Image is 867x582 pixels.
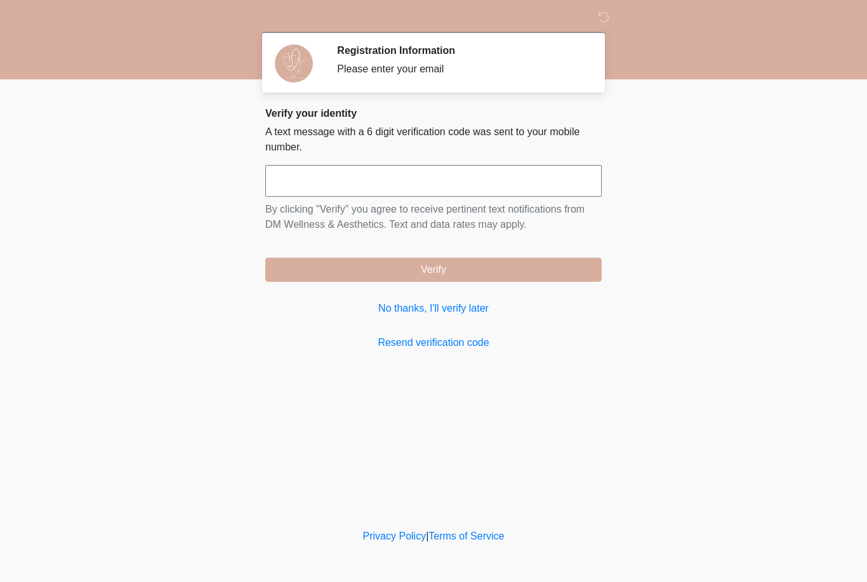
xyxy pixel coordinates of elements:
[337,44,583,56] h2: Registration Information
[265,124,602,155] p: A text message with a 6 digit verification code was sent to your mobile number.
[265,202,602,232] p: By clicking "Verify" you agree to receive pertinent text notifications from DM Wellness & Aesthet...
[265,335,602,350] a: Resend verification code
[265,107,602,119] h2: Verify your identity
[253,10,269,25] img: DM Wellness & Aesthetics Logo
[363,531,427,541] a: Privacy Policy
[426,531,428,541] a: |
[337,62,583,77] div: Please enter your email
[265,258,602,282] button: Verify
[275,44,313,83] img: Agent Avatar
[265,301,602,316] a: No thanks, I'll verify later
[428,531,504,541] a: Terms of Service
